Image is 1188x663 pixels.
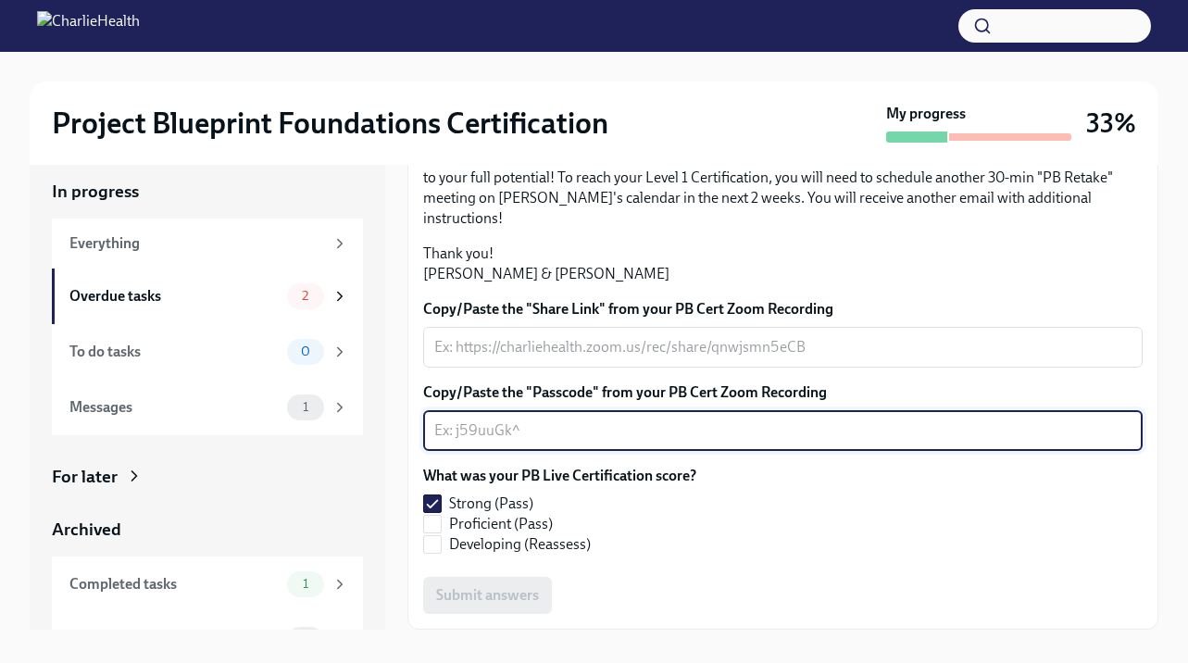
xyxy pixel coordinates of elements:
[52,219,363,269] a: Everything
[423,466,696,486] label: What was your PB Live Certification score?
[1086,106,1136,140] h3: 33%
[37,11,140,41] img: CharlieHealth
[69,286,280,306] div: Overdue tasks
[290,344,321,358] span: 0
[69,397,280,418] div: Messages
[52,557,363,612] a: Completed tasks1
[69,574,280,594] div: Completed tasks
[423,244,1143,284] p: Thank you! [PERSON_NAME] & [PERSON_NAME]
[69,630,280,650] div: Messages
[69,342,280,362] div: To do tasks
[449,514,553,534] span: Proficient (Pass)
[886,104,966,124] strong: My progress
[52,105,608,142] h2: Project Blueprint Foundations Certification
[292,400,319,414] span: 1
[449,534,591,555] span: Developing (Reassess)
[52,380,363,435] a: Messages1
[69,233,324,254] div: Everything
[423,382,1143,403] label: Copy/Paste the "Passcode" from your PB Cert Zoom Recording
[52,465,363,489] a: For later
[52,518,363,542] a: Archived
[423,299,1143,319] label: Copy/Paste the "Share Link" from your PB Cert Zoom Recording
[291,289,319,303] span: 2
[449,494,533,514] span: Strong (Pass)
[52,269,363,324] a: Overdue tasks2
[423,147,1143,229] p: Note: if you received a "Developing (Reasses)" score, don't get disheartened--this process is mea...
[52,465,118,489] div: For later
[52,180,363,204] a: In progress
[52,324,363,380] a: To do tasks0
[292,577,319,591] span: 1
